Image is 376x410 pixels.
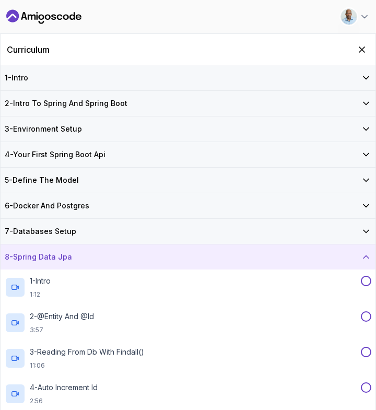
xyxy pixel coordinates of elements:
p: 4 - Auto Increment Id [30,382,98,393]
p: 3 - Reading From Db With Findall() [30,347,144,357]
h3: 6 - Docker And Postgres [5,201,89,211]
button: 7-Databases Setup [1,219,375,244]
h3: 5 - Define The Model [5,175,79,185]
h3: 1 - Intro [5,73,28,83]
p: 11:06 [30,361,144,370]
button: Hide Curriculum for mobile [355,42,369,57]
img: user profile image [341,9,357,25]
h3: 7 - Databases Setup [5,226,76,237]
h3: 2 - Intro To Spring And Spring Boot [5,98,127,109]
button: 6-Docker And Postgres [1,193,375,218]
button: 3-Reading From Db With Findall()11:06 [5,347,371,370]
h3: 4 - Your First Spring Boot Api [5,149,105,160]
p: 2:56 [30,397,98,405]
button: 4-Your First Spring Boot Api [1,142,375,167]
button: 2-@Entity And @Id3:57 [5,311,371,334]
a: Dashboard [6,8,81,25]
button: 1-Intro [1,65,375,90]
button: 4-Auto Increment Id2:56 [5,382,371,405]
h2: Curriculum [7,43,50,56]
p: 1 - Intro [30,276,51,286]
h3: 8 - Spring Data Jpa [5,252,72,262]
button: 8-Spring Data Jpa [1,244,375,270]
p: 2 - @Entity And @Id [30,311,94,322]
button: 1-Intro1:12 [5,276,371,299]
p: 1:12 [30,290,51,299]
p: 3:57 [30,326,94,334]
button: 5-Define The Model [1,168,375,193]
h3: 3 - Environment Setup [5,124,82,134]
button: user profile image [340,8,370,25]
button: 3-Environment Setup [1,116,375,142]
button: 2-Intro To Spring And Spring Boot [1,91,375,116]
